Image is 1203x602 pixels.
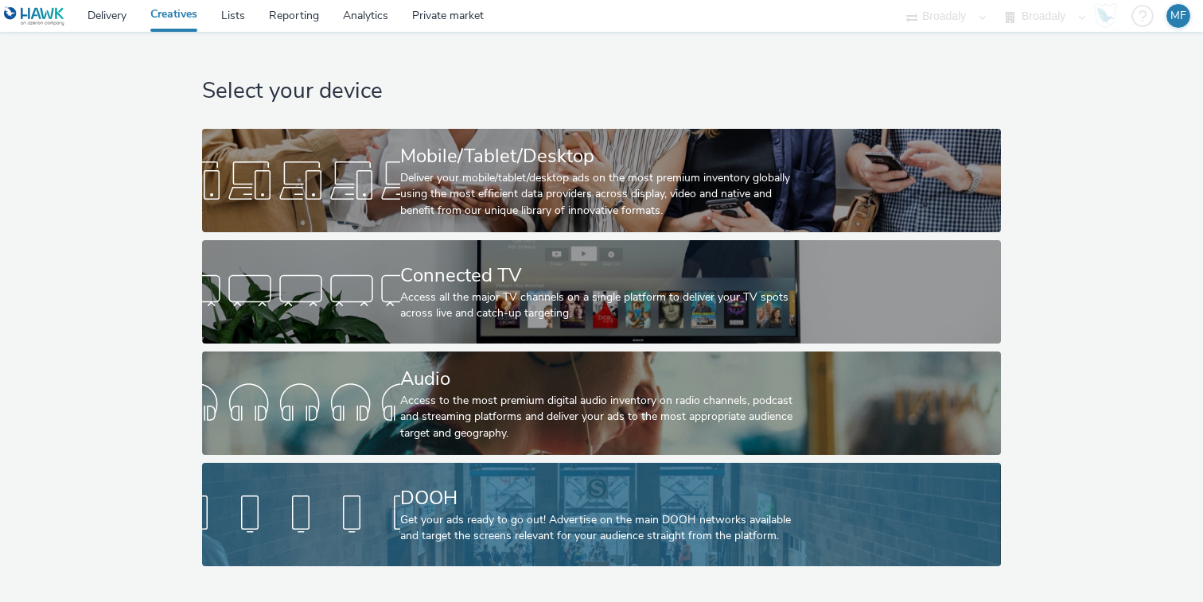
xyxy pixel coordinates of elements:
[400,484,796,512] div: DOOH
[202,463,1000,566] a: DOOHGet your ads ready to go out! Advertise on the main DOOH networks available and target the sc...
[4,6,65,26] img: undefined Logo
[202,240,1000,344] a: Connected TVAccess all the major TV channels on a single platform to deliver your TV spots across...
[1093,3,1117,29] img: Hawk Academy
[1170,4,1186,28] div: MF
[400,142,796,170] div: Mobile/Tablet/Desktop
[400,365,796,393] div: Audio
[400,170,796,219] div: Deliver your mobile/tablet/desktop ads on the most premium inventory globally using the most effi...
[400,393,796,441] div: Access to the most premium digital audio inventory on radio channels, podcast and streaming platf...
[1093,3,1123,29] a: Hawk Academy
[202,76,1000,107] h1: Select your device
[202,129,1000,232] a: Mobile/Tablet/DesktopDeliver your mobile/tablet/desktop ads on the most premium inventory globall...
[400,262,796,289] div: Connected TV
[400,512,796,545] div: Get your ads ready to go out! Advertise on the main DOOH networks available and target the screen...
[400,289,796,322] div: Access all the major TV channels on a single platform to deliver your TV spots across live and ca...
[202,351,1000,455] a: AudioAccess to the most premium digital audio inventory on radio channels, podcast and streaming ...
